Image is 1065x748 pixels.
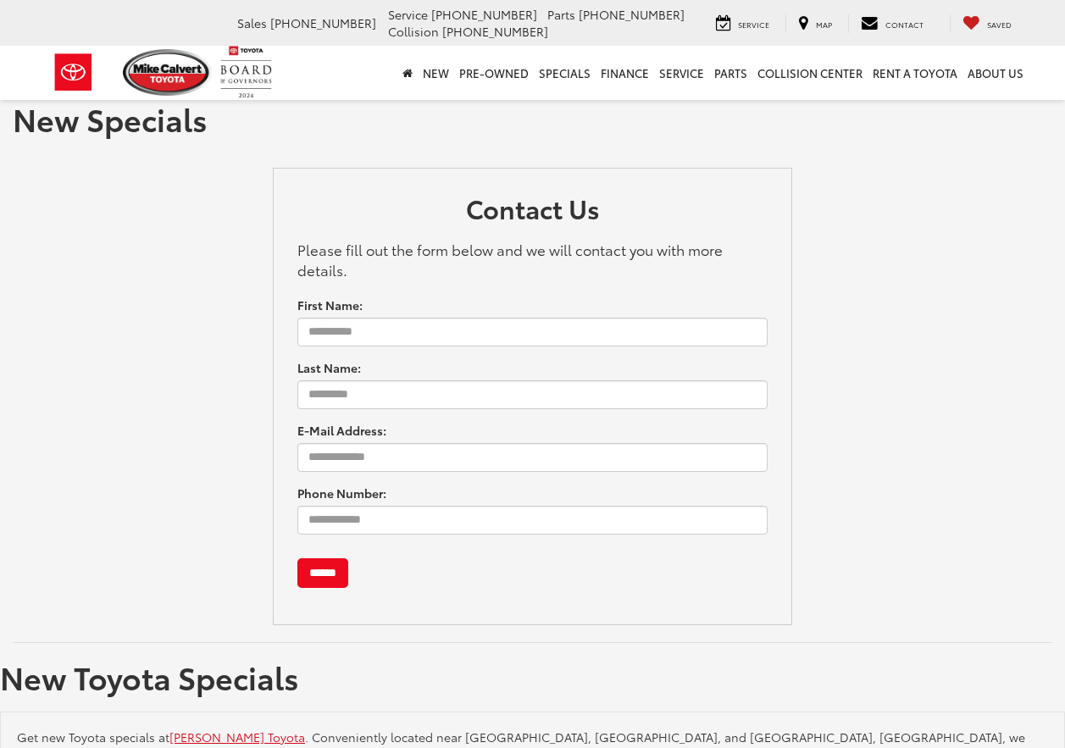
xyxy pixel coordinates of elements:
[654,46,709,100] a: Service
[237,14,267,31] span: Sales
[270,14,376,31] span: [PHONE_NUMBER]
[703,14,782,33] a: Service
[709,46,752,100] a: Parts
[579,6,685,23] span: [PHONE_NUMBER]
[950,14,1024,33] a: My Saved Vehicles
[442,23,548,40] span: [PHONE_NUMBER]
[868,46,962,100] a: Rent a Toyota
[297,359,361,376] label: Last Name:
[388,6,428,23] span: Service
[785,14,845,33] a: Map
[738,19,769,30] span: Service
[297,194,768,230] h2: Contact Us
[297,239,768,280] p: Please fill out the form below and we will contact you with more details.
[169,729,305,745] a: [PERSON_NAME] Toyota
[297,296,363,313] label: First Name:
[42,45,105,100] img: Toyota
[123,49,213,96] img: Mike Calvert Toyota
[547,6,575,23] span: Parts
[418,46,454,100] a: New
[534,46,596,100] a: Specials
[13,102,1052,136] h1: New Specials
[297,485,386,501] label: Phone Number:
[431,6,537,23] span: [PHONE_NUMBER]
[596,46,654,100] a: Finance
[752,46,868,100] a: Collision Center
[816,19,832,30] span: Map
[397,46,418,100] a: Home
[885,19,924,30] span: Contact
[848,14,936,33] a: Contact
[388,23,439,40] span: Collision
[962,46,1029,100] a: About Us
[987,19,1012,30] span: Saved
[297,422,386,439] label: E-Mail Address:
[454,46,534,100] a: Pre-Owned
